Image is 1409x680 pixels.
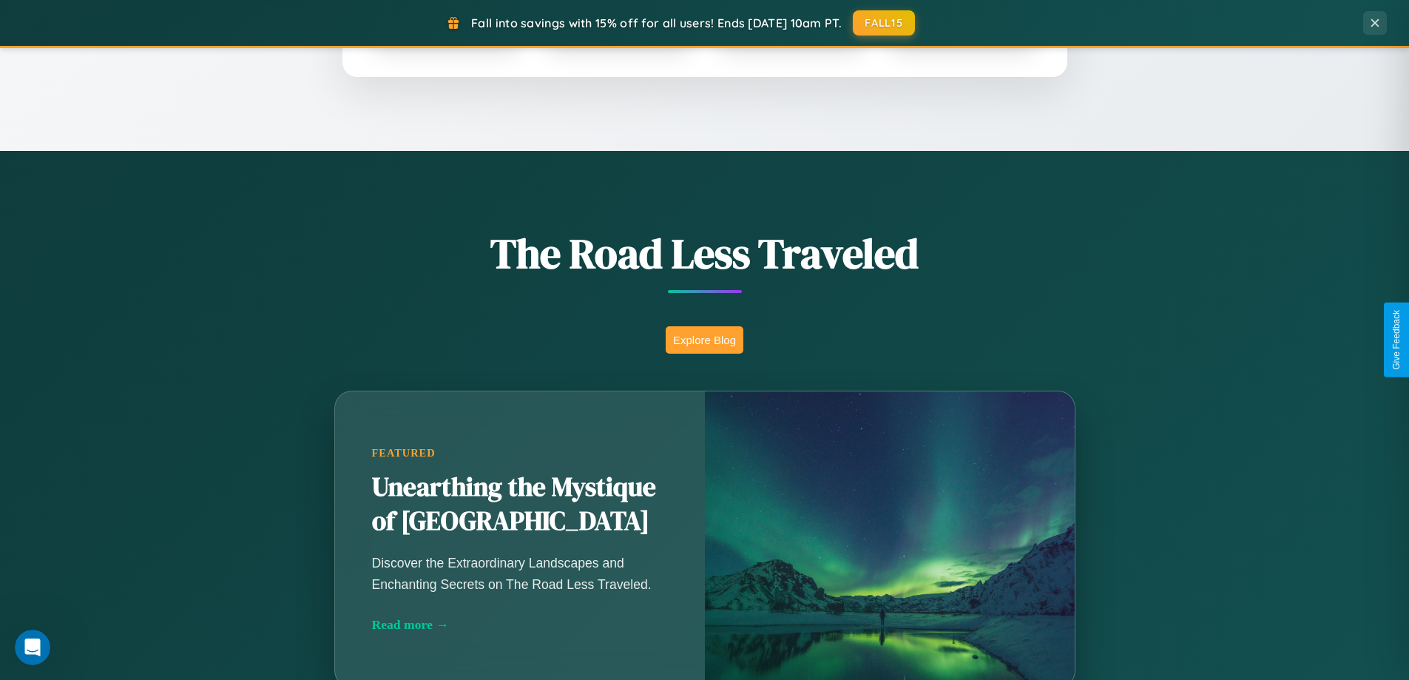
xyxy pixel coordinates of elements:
p: Discover the Extraordinary Landscapes and Enchanting Secrets on The Road Less Traveled. [372,553,668,594]
div: Featured [372,447,668,459]
div: Read more → [372,617,668,633]
h2: Unearthing the Mystique of [GEOGRAPHIC_DATA] [372,471,668,539]
iframe: Intercom live chat [15,630,50,665]
button: FALL15 [853,10,915,36]
h1: The Road Less Traveled [261,225,1149,282]
button: Explore Blog [666,326,743,354]
div: Give Feedback [1391,310,1402,370]
span: Fall into savings with 15% off for all users! Ends [DATE] 10am PT. [471,16,842,30]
